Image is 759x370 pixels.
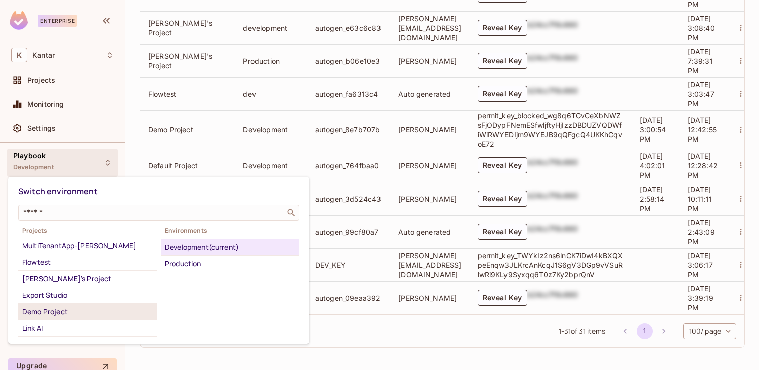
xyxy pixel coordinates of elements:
div: MultiTenantApp-[PERSON_NAME] [22,240,153,252]
div: Production [165,258,295,270]
div: Export Studio [22,289,153,301]
span: Switch environment [18,186,98,197]
span: Projects [18,227,157,235]
div: Flowtest [22,256,153,268]
span: Environments [161,227,299,235]
div: Demo Project [22,306,153,318]
div: Link AI [22,322,153,334]
div: Development (current) [165,241,295,253]
div: [PERSON_NAME]'s Project [22,273,153,285]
